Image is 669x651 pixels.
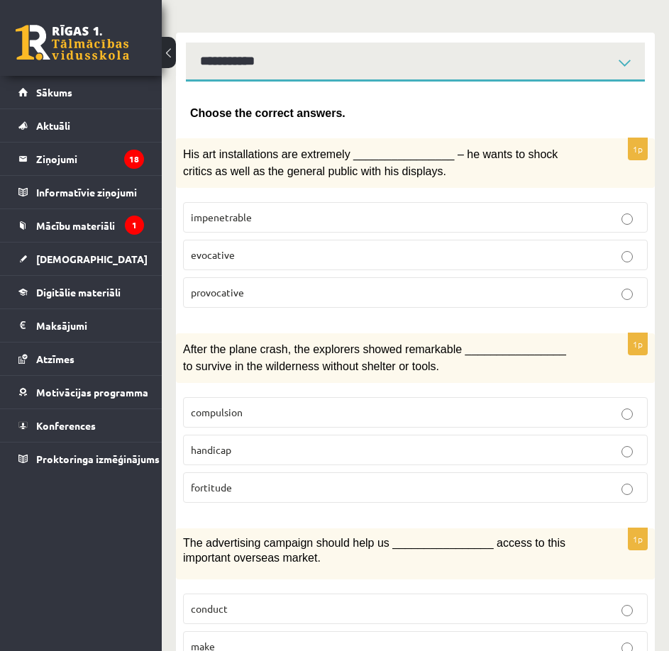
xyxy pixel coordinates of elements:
[36,86,72,99] span: Sākums
[191,443,231,456] span: handicap
[191,248,235,261] span: evocative
[18,243,144,275] a: [DEMOGRAPHIC_DATA]
[183,343,566,372] span: After the plane crash, the explorers showed remarkable ________________ to survive in the wildern...
[621,289,633,300] input: provocative
[18,443,144,475] a: Proktoringa izmēģinājums
[183,148,558,177] span: His art installations are extremely ________________ – he wants to shock critics as well as the g...
[36,386,148,399] span: Motivācijas programma
[628,528,648,550] p: 1p
[36,419,96,432] span: Konferences
[36,352,74,365] span: Atzīmes
[190,107,345,119] span: Choose the correct answers.
[621,251,633,262] input: evocative
[36,252,148,265] span: [DEMOGRAPHIC_DATA]
[628,333,648,355] p: 1p
[18,176,144,208] a: Informatīvie ziņojumi1
[18,209,144,242] a: Mācību materiāli
[36,219,115,232] span: Mācību materiāli
[18,109,144,142] a: Aktuāli
[621,446,633,457] input: handicap
[36,176,144,208] legend: Informatīvie ziņojumi
[36,309,144,342] legend: Maksājumi
[18,409,144,442] a: Konferences
[124,150,144,169] i: 18
[125,216,144,235] i: 1
[191,602,228,615] span: conduct
[191,406,243,418] span: compulsion
[621,605,633,616] input: conduct
[621,408,633,420] input: compulsion
[628,138,648,160] p: 1p
[36,286,121,299] span: Digitālie materiāli
[36,119,70,132] span: Aktuāli
[18,309,144,342] a: Maksājumi
[18,343,144,375] a: Atzīmes
[191,286,244,299] span: provocative
[191,211,252,223] span: impenetrable
[191,481,232,494] span: fortitude
[36,452,160,465] span: Proktoringa izmēģinājums
[183,537,565,564] span: The advertising campaign should help us ________________ access to this important overseas market.
[621,213,633,225] input: impenetrable
[621,484,633,495] input: fortitude
[16,25,129,60] a: Rīgas 1. Tālmācības vidusskola
[18,376,144,408] a: Motivācijas programma
[36,143,144,175] legend: Ziņojumi
[18,276,144,308] a: Digitālie materiāli
[18,76,144,108] a: Sākums
[18,143,144,175] a: Ziņojumi18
